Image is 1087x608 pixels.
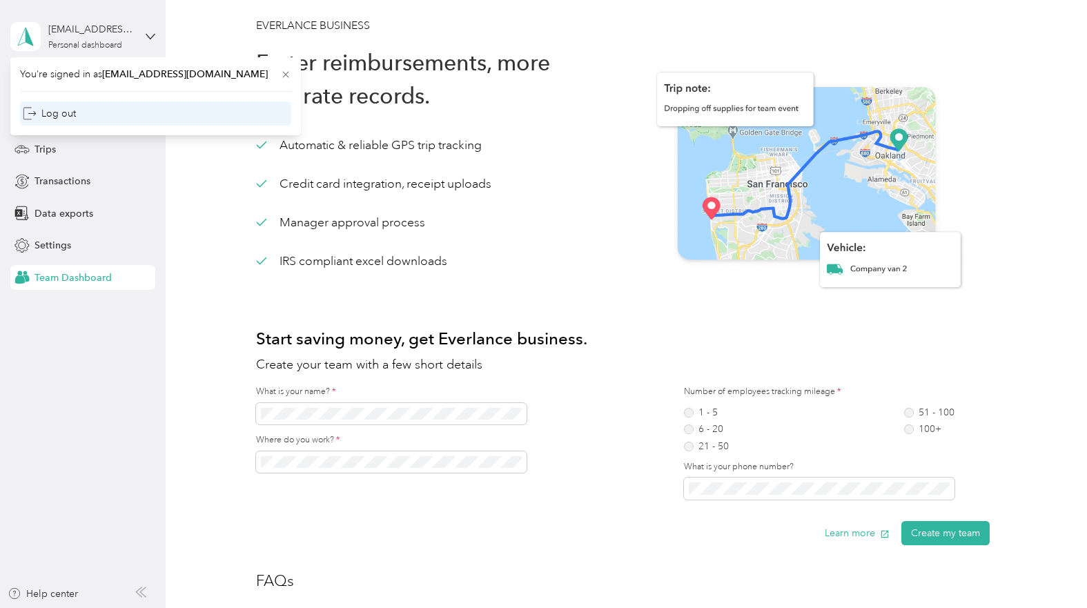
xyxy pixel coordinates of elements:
[256,214,425,231] div: Manager approval process
[35,206,93,221] span: Data exports
[623,46,990,315] img: Teams mileage
[684,461,990,473] label: What is your phone number?
[256,253,447,270] div: IRS compliant excel downloads
[904,408,954,418] label: 51 - 100
[1010,531,1087,608] iframe: Everlance-gr Chat Button Frame
[684,442,729,451] label: 21 - 50
[35,174,90,188] span: Transactions
[684,424,729,434] label: 6 - 20
[256,137,482,154] div: Automatic & reliable GPS trip tracking
[256,17,990,35] h3: EVERLANCE BUSINESS
[35,142,56,157] span: Trips
[102,68,268,80] span: [EMAIL_ADDRESS][DOMAIN_NAME]
[256,355,990,374] h2: Create your team with a few short details
[684,408,729,418] label: 1 - 5
[23,106,76,121] div: Log out
[35,271,112,285] span: Team Dashboard
[256,175,491,193] div: Credit card integration, receipt uploads
[684,386,954,398] label: Number of employees tracking mileage
[256,434,562,447] label: Where do you work?
[256,322,990,355] h1: Start saving money, get Everlance business.
[48,22,135,37] div: [EMAIL_ADDRESS][DOMAIN_NAME]
[825,521,890,545] button: Learn more
[256,569,843,592] h3: FAQs
[8,587,78,601] button: Help center
[48,41,122,50] div: Personal dashboard
[904,424,954,434] label: 100+
[35,238,71,253] span: Settings
[901,521,990,545] button: Create my team
[20,67,291,81] span: You’re signed in as
[256,386,562,398] label: What is your name?
[256,46,623,112] h1: Faster reimbursements, more accurate records.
